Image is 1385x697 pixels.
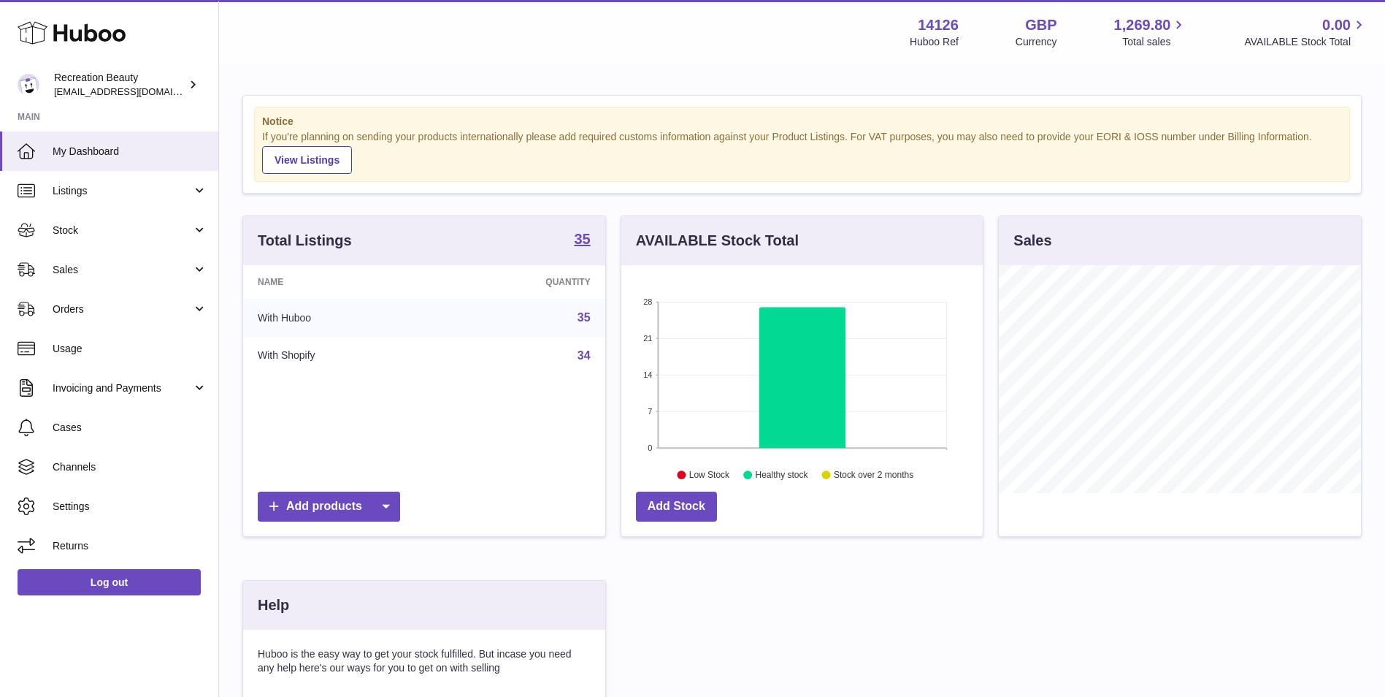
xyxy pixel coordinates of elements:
text: 21 [643,334,652,343]
span: Stock [53,224,192,237]
span: Cases [53,421,207,435]
text: Low Stock [689,470,730,480]
span: Listings [53,184,192,198]
div: Huboo Ref [910,35,959,49]
a: 35 [574,232,590,249]
p: Huboo is the easy way to get your stock fulfilled. But incase you need any help here's our ways f... [258,647,591,675]
span: [EMAIL_ADDRESS][DOMAIN_NAME] [54,85,215,97]
th: Quantity [438,265,605,299]
a: View Listings [262,146,352,174]
text: Healthy stock [755,470,808,480]
h3: Total Listings [258,231,352,251]
span: 1,269.80 [1114,15,1171,35]
text: 14 [643,370,652,379]
strong: 14126 [918,15,959,35]
a: 35 [578,311,591,324]
span: Channels [53,460,207,474]
th: Name [243,265,438,299]
text: 0 [648,443,652,452]
span: Sales [53,263,192,277]
div: If you're planning on sending your products internationally please add required customs informati... [262,130,1342,174]
td: With Shopify [243,337,438,375]
h3: AVAILABLE Stock Total [636,231,799,251]
span: Total sales [1122,35,1187,49]
a: 0.00 AVAILABLE Stock Total [1244,15,1367,49]
span: Returns [53,539,207,553]
img: customercare@recreationbeauty.com [18,74,39,96]
a: 34 [578,349,591,362]
a: Log out [18,569,201,595]
a: 1,269.80 Total sales [1114,15,1188,49]
div: Currency [1016,35,1057,49]
span: AVAILABLE Stock Total [1244,35,1367,49]
strong: GBP [1025,15,1056,35]
text: 7 [648,407,652,416]
span: Usage [53,342,207,356]
span: Orders [53,302,192,316]
h3: Help [258,595,289,615]
span: My Dashboard [53,145,207,159]
text: Stock over 2 months [834,470,913,480]
span: Invoicing and Payments [53,381,192,395]
td: With Huboo [243,299,438,337]
strong: 35 [574,232,590,246]
text: 28 [643,297,652,306]
span: 0.00 [1322,15,1351,35]
span: Settings [53,500,207,514]
a: Add Stock [636,492,717,522]
strong: Notice [262,115,1342,129]
h3: Sales [1013,231,1051,251]
a: Add products [258,492,400,522]
div: Recreation Beauty [54,71,185,99]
